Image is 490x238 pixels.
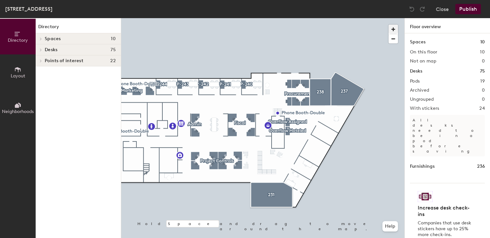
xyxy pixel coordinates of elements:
[418,220,473,238] p: Companies that use desk stickers have up to 25% more check-ins.
[410,163,435,170] h1: Furnishings
[482,88,485,93] h2: 0
[482,59,485,64] h2: 0
[410,115,485,156] p: All desks need to be in a pod before saving
[36,23,121,33] h1: Directory
[482,97,485,102] h2: 0
[5,5,52,13] div: [STREET_ADDRESS]
[45,47,57,52] span: Desks
[410,50,437,55] h2: On this floor
[410,97,434,102] h2: Ungrouped
[477,163,485,170] h1: 236
[410,106,439,111] h2: With stickers
[45,36,61,41] span: Spaces
[45,58,83,63] span: Points of interest
[479,106,485,111] h2: 24
[418,205,473,218] h4: Increase desk check-ins
[480,50,485,55] h2: 10
[2,109,34,114] span: Neighborhoods
[455,4,481,14] button: Publish
[410,39,426,46] h1: Spaces
[111,47,116,52] span: 75
[405,18,490,33] h1: Floor overview
[110,58,116,63] span: 22
[480,68,485,75] h1: 75
[111,36,116,41] span: 10
[436,4,449,14] button: Close
[410,68,422,75] h1: Desks
[410,88,429,93] h2: Archived
[409,6,415,12] img: Undo
[418,191,433,202] img: Sticker logo
[480,39,485,46] h1: 10
[11,73,25,79] span: Layout
[419,6,426,12] img: Redo
[8,38,28,43] span: Directory
[410,59,436,64] h2: Not on map
[480,79,485,84] h2: 19
[382,221,398,232] button: Help
[410,79,420,84] h2: Pods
